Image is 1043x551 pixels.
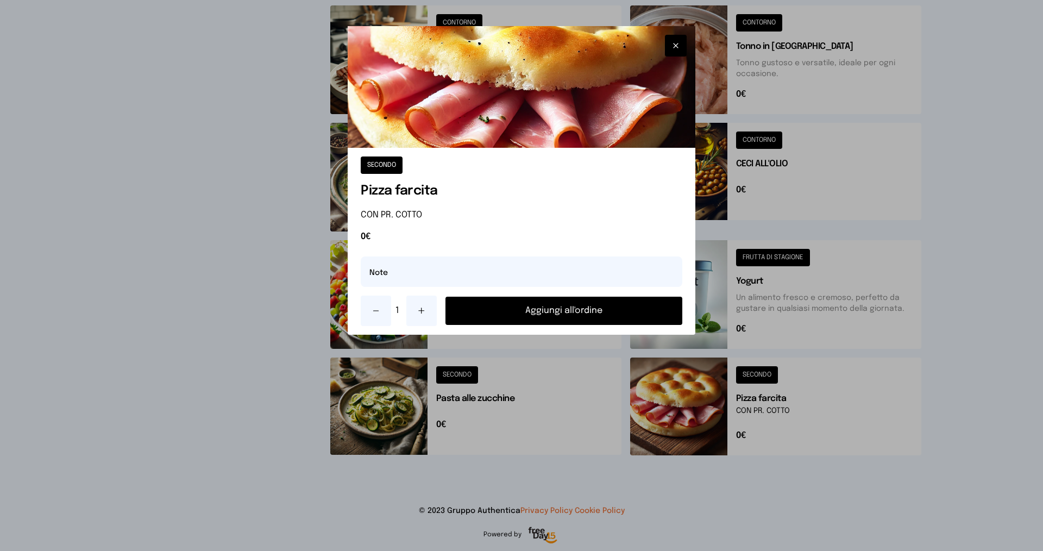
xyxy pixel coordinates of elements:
h1: Pizza farcita [361,183,682,200]
span: 0€ [361,230,682,243]
button: SECONDO [361,156,403,174]
span: 1 [395,304,402,317]
img: Pizza farcita [348,26,695,148]
button: Aggiungi all'ordine [445,297,682,325]
p: CON PR. COTTO [361,209,682,222]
